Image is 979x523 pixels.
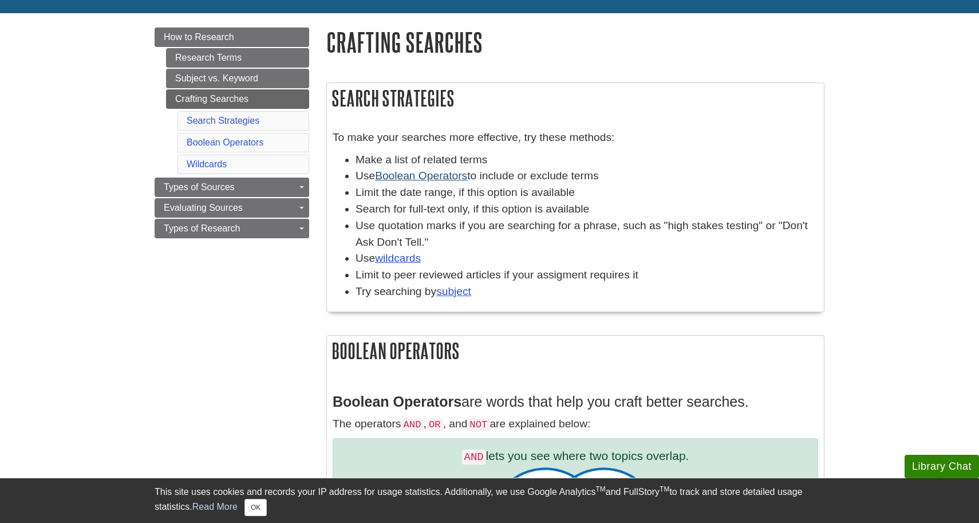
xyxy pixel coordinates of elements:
[375,252,421,264] a: wildcards
[333,416,818,432] p: The operators , , and are explained below:
[164,223,240,233] span: Types of Research
[155,178,309,197] a: Types of Sources
[327,336,824,366] h2: Boolean Operators
[166,69,309,88] a: Subject vs. Keyword
[166,89,309,109] a: Crafting Searches
[467,418,490,431] code: NOT
[660,485,669,493] sup: TM
[356,218,818,251] li: Use quotation marks if you are searching for a phrase, such as "high stakes testing" or "Don't As...
[166,48,309,68] a: Research Terms
[356,152,818,168] li: Make a list of related terms
[375,170,467,182] a: Boolean Operators
[164,203,243,213] span: Evaluating Sources
[356,250,818,267] li: Use
[342,447,809,465] p: lets you see where two topics overlap.
[187,137,263,147] a: Boolean Operators
[333,394,461,410] strong: Boolean Operators
[595,485,605,493] sup: TM
[356,184,818,201] li: Limit the date range, if this option is available
[905,455,979,478] button: Library Chat
[155,27,309,238] div: Guide Page Menu
[427,418,443,431] code: OR
[462,450,486,465] code: AND
[436,285,471,297] a: subject
[327,83,824,113] h2: Search Strategies
[155,219,309,238] a: Types of Research
[356,284,818,300] li: Try searching by
[356,168,818,184] li: Use to include or exclude terms
[333,394,818,410] h3: are words that help you craft better searches.
[155,27,309,47] a: How to Research
[187,159,227,169] a: Wildcards
[192,502,238,512] a: Read More
[155,198,309,218] a: Evaluating Sources
[244,499,267,516] button: Close
[187,116,259,125] a: Search Strategies
[401,418,423,431] code: AND
[164,182,235,192] span: Types of Sources
[356,201,818,218] li: Search for full-text only, if this option is available
[164,32,234,42] span: How to Research
[155,485,824,516] div: This site uses cookies and records your IP address for usage statistics. Additionally, we use Goo...
[326,27,824,57] h1: Crafting Searches
[356,267,818,284] li: Limit to peer reviewed articles if your assigment requires it
[333,129,818,146] p: To make your searches more effective, try these methods:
